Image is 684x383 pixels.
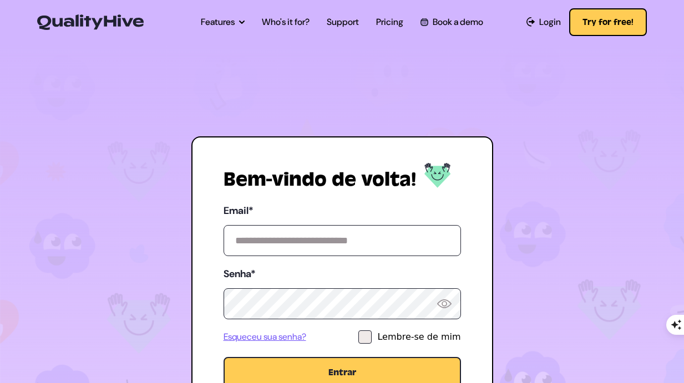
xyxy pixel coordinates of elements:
h1: Bem-vindo de volta! [224,168,416,191]
label: Email* [224,202,461,219]
span: Login [539,16,561,29]
button: Try for free! [569,8,647,36]
a: Esqueceu sua senha? [224,330,306,344]
div: Lembre-se de mim [377,330,460,344]
a: Support [327,16,359,29]
img: Revelar senha [437,299,452,308]
a: Pricing [376,16,403,29]
img: QualityHive - Ferramenta de rastreamento de bugs [37,14,144,30]
a: Features [201,16,245,29]
font: Features [201,16,235,29]
a: Book a demo [420,16,483,29]
a: Who's it for? [262,16,310,29]
img: Faça login no QualityHive [424,163,451,188]
font: Book a demo [433,16,483,29]
img: Book a QualityHive Demo [420,18,428,25]
a: Login [526,16,561,29]
label: Senha* [224,265,461,283]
